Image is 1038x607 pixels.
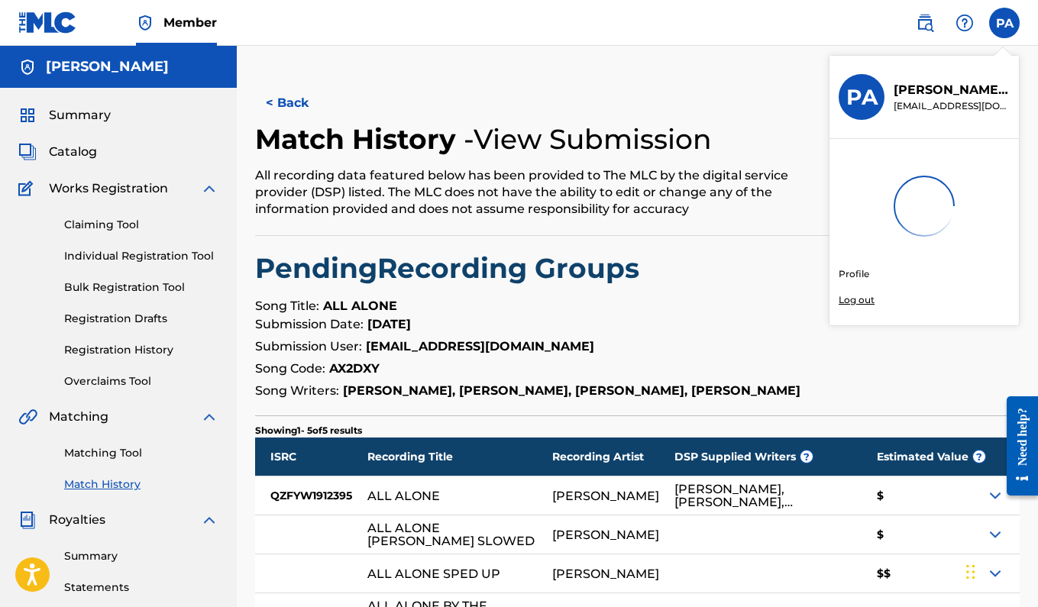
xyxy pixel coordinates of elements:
span: Catalog [49,143,97,161]
a: Matching Tool [64,445,218,461]
div: ISRC [255,437,367,476]
a: Claiming Tool [64,217,218,233]
span: Submission User: [255,339,362,354]
div: Estimated Value [862,437,986,476]
div: $ [862,515,986,554]
a: Bulk Registration Tool [64,279,218,295]
p: Philip Aslett [894,81,1010,99]
div: Recording Artist [552,437,674,476]
div: ALL ALONE SPED UP [367,567,500,580]
div: ALL ALONE [367,489,440,502]
iframe: Chat Widget [962,534,1038,607]
a: Public Search [910,8,940,38]
a: Individual Registration Tool [64,248,218,264]
p: Showing 1 - 5 of 5 results [255,424,362,437]
a: Summary [64,548,218,564]
img: Expand Icon [986,486,1004,505]
img: Matching [18,408,37,426]
img: Works Registration [18,179,38,198]
img: expand [200,179,218,198]
h4: - View Submission [464,122,712,157]
img: preloader [894,176,955,237]
img: Royalties [18,511,37,529]
span: Song Title: [255,299,319,313]
span: Matching [49,408,108,426]
img: Top Rightsholder [136,14,154,32]
div: [PERSON_NAME] [552,567,659,580]
a: Registration History [64,342,218,358]
h2: Match History [255,122,464,157]
div: Help [949,8,980,38]
img: Expand Icon [986,525,1004,544]
p: phil.source@yahoo.com [894,99,1010,113]
strong: [DATE] [367,317,411,331]
img: Summary [18,106,37,124]
span: Submission Date: [255,317,364,331]
span: Member [163,14,217,31]
strong: [EMAIL_ADDRESS][DOMAIN_NAME] [366,339,594,354]
img: Catalog [18,143,37,161]
strong: ALL ALONE [323,299,397,313]
a: Match History [64,476,218,492]
a: Profile [839,267,869,281]
a: SummarySummary [18,106,111,124]
div: Drag [966,549,975,595]
img: expand [200,511,218,529]
img: help [956,14,974,32]
div: DSP Supplied Writers [674,437,862,476]
img: Accounts [18,58,37,76]
a: Statements [64,580,218,596]
p: Log out [839,293,875,307]
img: search [916,14,934,32]
div: [PERSON_NAME] [552,528,659,541]
div: $$ [862,554,986,592]
h5: Philip Aslett [46,58,169,76]
div: [PERSON_NAME], [PERSON_NAME], [PERSON_NAME] [674,483,847,509]
span: Royalties [49,511,105,529]
a: Registration Drafts [64,311,218,327]
div: [PERSON_NAME] [552,489,659,502]
span: Works Registration [49,179,168,198]
div: QZFYW1912395 [255,476,367,515]
a: Overclaims Tool [64,373,218,389]
img: MLC Logo [18,11,77,34]
iframe: Resource Center [995,381,1038,512]
button: < Back [255,84,347,122]
span: Summary [49,106,111,124]
h2: Pending Recording Groups [255,251,1020,286]
strong: AX2DXY [329,361,380,376]
img: expand [200,408,218,426]
strong: [PERSON_NAME], [PERSON_NAME], [PERSON_NAME], [PERSON_NAME] [343,383,800,398]
span: ? [973,450,985,463]
span: Song Code: [255,361,325,376]
h3: PA [846,84,878,111]
div: ALL ALONE [PERSON_NAME] SLOWED [367,521,537,547]
div: All recording data featured below has been provided to The MLC by the digital service provider (D... [255,167,844,218]
a: CatalogCatalog [18,143,97,161]
div: Recording Title [367,437,552,476]
span: ? [800,450,813,463]
div: User Menu [989,8,1020,38]
span: Song Writers: [255,383,339,398]
div: $ [862,476,986,515]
